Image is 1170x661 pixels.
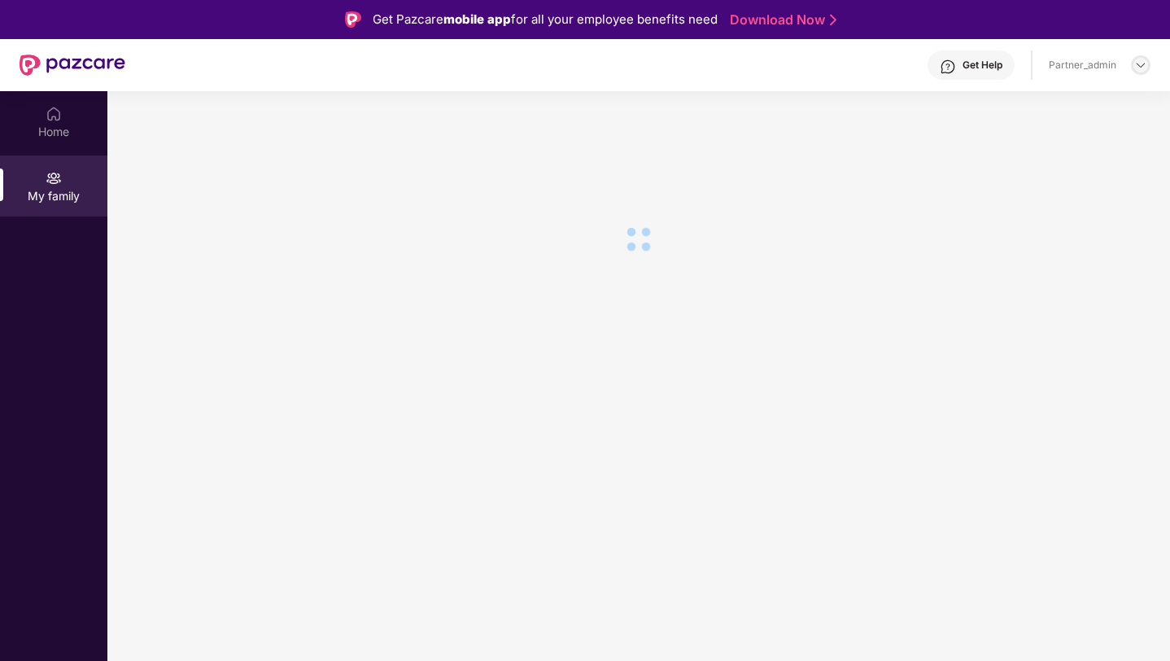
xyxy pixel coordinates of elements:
[20,55,125,76] img: New Pazcare Logo
[345,11,361,28] img: Logo
[830,11,836,28] img: Stroke
[46,106,62,122] img: svg+xml;base64,PHN2ZyBpZD0iSG9tZSIgeG1sbnM9Imh0dHA6Ly93d3cudzMub3JnLzIwMDAvc3ZnIiB3aWR0aD0iMjAiIG...
[443,11,511,27] strong: mobile app
[1134,59,1147,72] img: svg+xml;base64,PHN2ZyBpZD0iRHJvcGRvd24tMzJ4MzIiIHhtbG5zPSJodHRwOi8vd3d3LnczLm9yZy8yMDAwL3N2ZyIgd2...
[1049,59,1116,72] div: Partner_admin
[373,10,718,29] div: Get Pazcare for all your employee benefits need
[963,59,1002,72] div: Get Help
[940,59,956,75] img: svg+xml;base64,PHN2ZyBpZD0iSGVscC0zMngzMiIgeG1sbnM9Imh0dHA6Ly93d3cudzMub3JnLzIwMDAvc3ZnIiB3aWR0aD...
[730,11,832,28] a: Download Now
[46,170,62,186] img: svg+xml;base64,PHN2ZyB3aWR0aD0iMjAiIGhlaWdodD0iMjAiIHZpZXdCb3g9IjAgMCAyMCAyMCIgZmlsbD0ibm9uZSIgeG...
